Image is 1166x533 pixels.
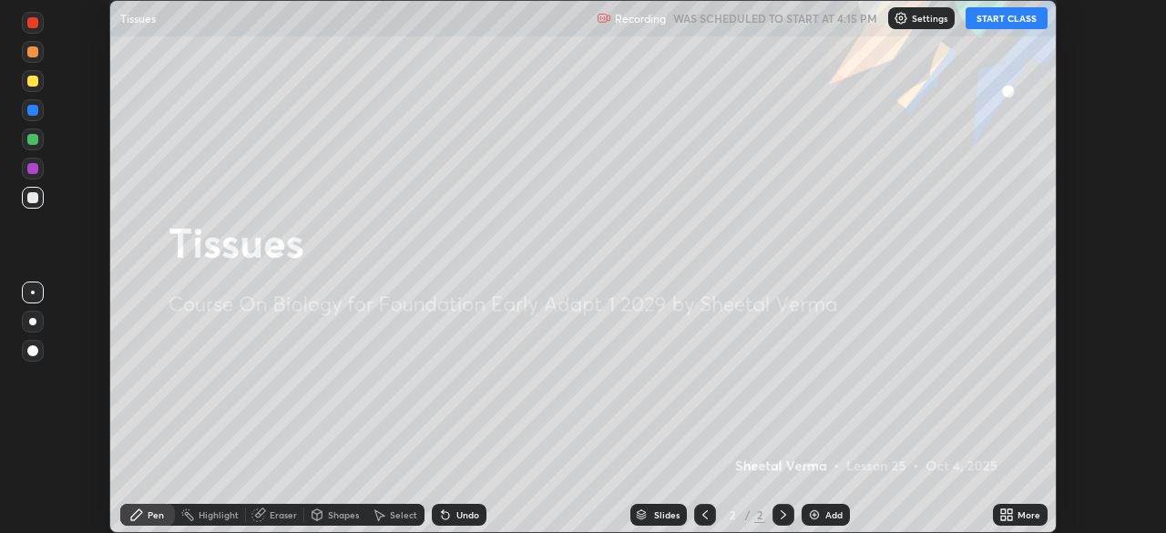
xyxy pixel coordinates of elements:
img: add-slide-button [807,507,822,522]
p: Tissues [120,11,156,26]
div: Undo [456,510,479,519]
div: / [745,509,751,520]
div: Shapes [328,510,359,519]
div: Eraser [270,510,297,519]
div: 2 [723,509,742,520]
img: recording.375f2c34.svg [597,11,611,26]
p: Recording [615,12,666,26]
div: 2 [754,507,765,523]
div: More [1018,510,1040,519]
button: START CLASS [966,7,1048,29]
img: class-settings-icons [894,11,908,26]
div: Highlight [199,510,239,519]
div: Select [390,510,417,519]
p: Settings [912,14,947,23]
div: Pen [148,510,164,519]
h5: WAS SCHEDULED TO START AT 4:15 PM [673,10,877,26]
div: Slides [654,510,680,519]
div: Add [825,510,843,519]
